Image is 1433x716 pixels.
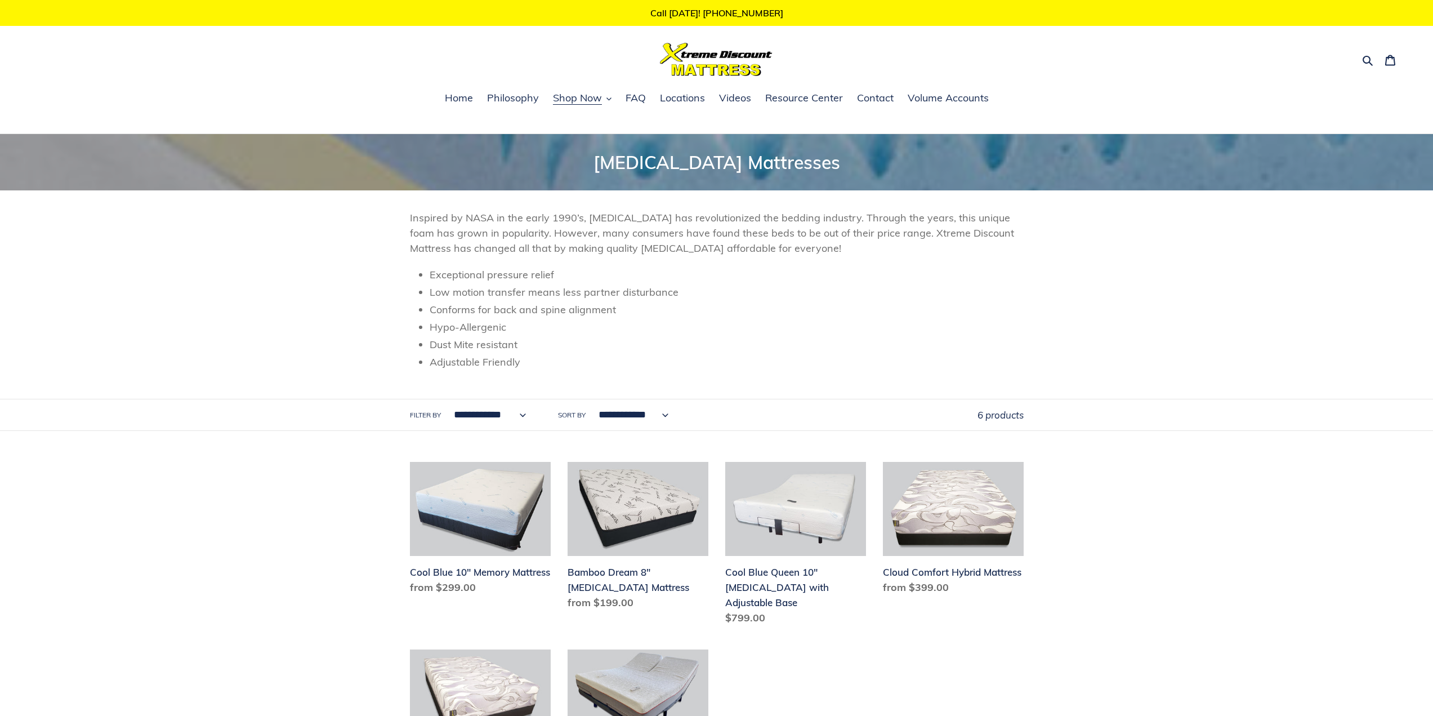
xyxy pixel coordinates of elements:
span: [MEDICAL_DATA] Mattresses [593,151,840,174]
a: Bamboo Dream 8" Memory Foam Mattress [568,462,708,615]
span: Home [445,91,473,105]
span: Locations [660,91,705,105]
a: Cloud Comfort Hybrid Mattress [883,462,1024,599]
span: Philosophy [487,91,539,105]
a: Cool Blue 10" Memory Mattress [410,462,551,599]
a: Contact [851,90,899,107]
a: Resource Center [760,90,849,107]
span: Resource Center [765,91,843,105]
li: Conforms for back and spine alignment [430,302,1024,317]
span: Volume Accounts [908,91,989,105]
span: Contact [857,91,894,105]
a: Locations [654,90,711,107]
a: Cool Blue Queen 10" Memory Foam with Adjustable Base [725,462,866,630]
span: FAQ [626,91,646,105]
span: 6 products [977,409,1024,421]
span: Shop Now [553,91,602,105]
a: Volume Accounts [902,90,994,107]
span: Videos [719,91,751,105]
li: Hypo-Allergenic [430,319,1024,335]
a: Home [439,90,479,107]
li: Dust Mite resistant [430,337,1024,352]
button: Shop Now [547,90,617,107]
li: Exceptional pressure relief [430,267,1024,282]
img: Xtreme Discount Mattress [660,43,773,76]
a: FAQ [620,90,651,107]
p: Inspired by NASA in the early 1990’s, [MEDICAL_DATA] has revolutionized the bedding industry. Thr... [410,210,1024,256]
label: Sort by [558,410,586,420]
a: Videos [713,90,757,107]
a: Philosophy [481,90,544,107]
li: Adjustable Friendly [430,354,1024,370]
label: Filter by [410,410,441,420]
li: Low motion transfer means less partner disturbance [430,284,1024,300]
